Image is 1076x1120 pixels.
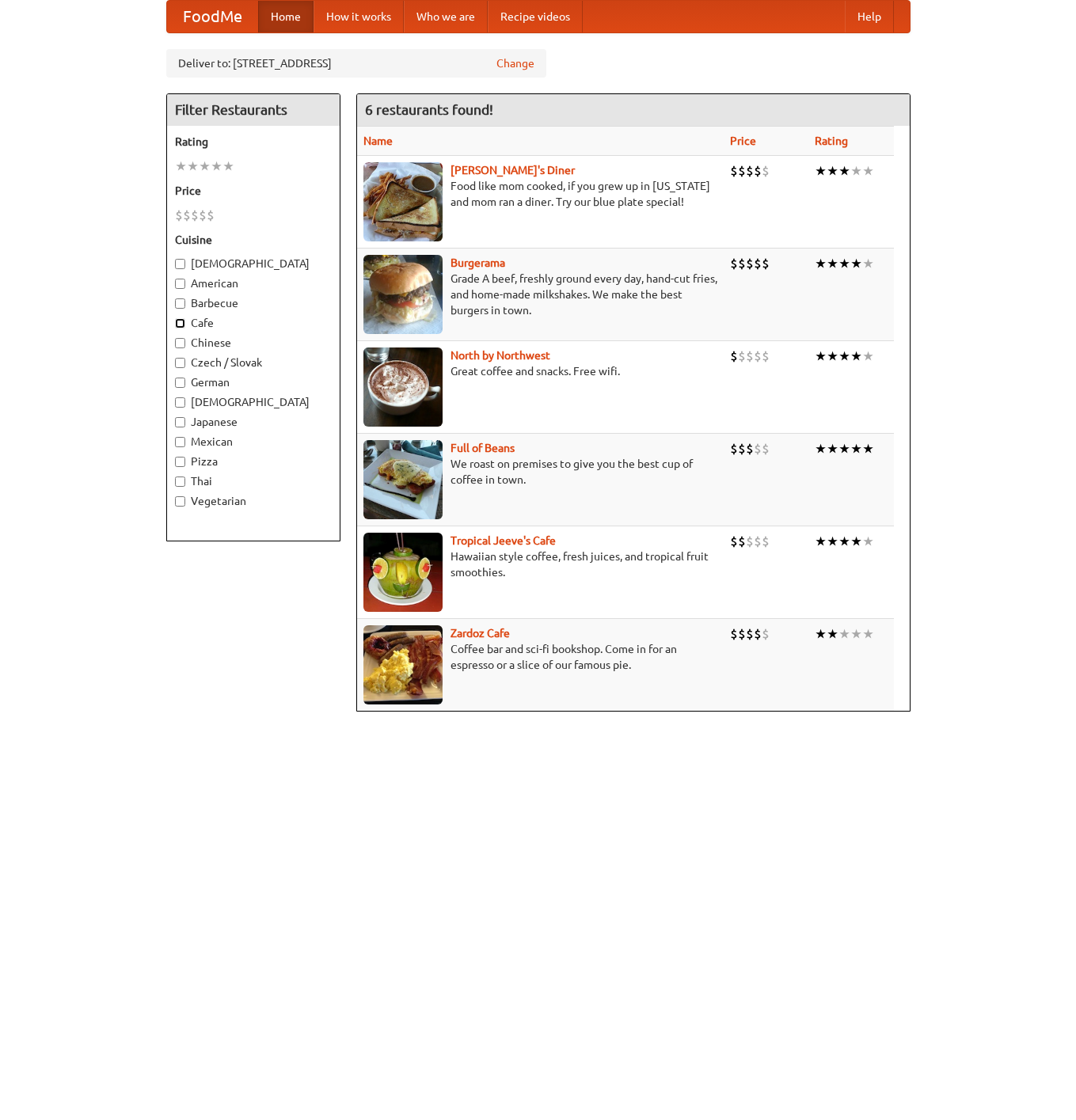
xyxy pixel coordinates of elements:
[175,338,185,348] input: Chinese
[175,134,332,150] h5: Rating
[738,255,746,272] li: $
[404,1,488,32] a: Who we are
[850,440,862,457] li: ★
[488,1,583,32] a: Recipe videos
[175,374,332,390] label: German
[175,476,185,487] input: Thai
[199,207,207,224] li: $
[175,295,332,311] label: Barbecue
[175,417,185,427] input: Japanese
[175,394,332,410] label: [DEMOGRAPHIC_DATA]
[451,164,575,177] a: [PERSON_NAME]'s Diner
[175,493,332,509] label: Vegetarian
[175,454,332,469] label: Pizza
[365,102,493,117] ng-pluralize: 6 restaurants found!
[862,162,874,180] li: ★
[762,625,770,643] li: $
[730,625,738,643] li: $
[363,456,717,488] p: We roast on premises to give you the best cup of coffee in town.
[175,256,332,271] label: [DEMOGRAPHIC_DATA]
[363,271,717,318] p: Grade A beef, freshly ground every day, hand-cut fries, and home-made milkshakes. We make the bes...
[746,625,754,643] li: $
[175,318,185,328] input: Cafe
[827,162,838,180] li: ★
[838,625,850,643] li: ★
[815,625,827,643] li: ★
[845,1,894,32] a: Help
[754,440,762,457] li: $
[175,259,185,269] input: [DEMOGRAPHIC_DATA]
[838,162,850,180] li: ★
[838,440,850,457] li: ★
[175,279,185,289] input: American
[451,627,510,640] a: Zardoz Cafe
[730,440,738,457] li: $
[222,158,234,175] li: ★
[730,347,738,365] li: $
[838,347,850,365] li: ★
[175,183,332,199] h5: Price
[183,207,191,224] li: $
[754,162,762,180] li: $
[258,1,314,32] a: Home
[363,440,443,519] img: beans.jpg
[496,55,534,71] a: Change
[827,625,838,643] li: ★
[211,158,222,175] li: ★
[363,135,393,147] a: Name
[862,625,874,643] li: ★
[175,473,332,489] label: Thai
[175,397,185,408] input: [DEMOGRAPHIC_DATA]
[762,347,770,365] li: $
[175,414,332,430] label: Japanese
[175,275,332,291] label: American
[827,347,838,365] li: ★
[167,94,340,126] h4: Filter Restaurants
[451,349,550,362] a: North by Northwest
[738,440,746,457] li: $
[730,135,756,147] a: Price
[363,347,443,427] img: north.jpg
[815,533,827,550] li: ★
[363,625,443,704] img: zardoz.jpg
[451,442,515,454] a: Full of Beans
[167,1,258,32] a: FoodMe
[199,158,211,175] li: ★
[850,347,862,365] li: ★
[187,158,199,175] li: ★
[738,162,746,180] li: $
[175,496,185,507] input: Vegetarian
[175,457,185,467] input: Pizza
[363,178,717,210] p: Food like mom cooked, if you grew up in [US_STATE] and mom ran a diner. Try our blue plate special!
[862,533,874,550] li: ★
[175,437,185,447] input: Mexican
[451,256,505,269] a: Burgerama
[762,255,770,272] li: $
[175,207,183,224] li: $
[451,534,556,547] a: Tropical Jeeve's Cafe
[815,135,848,147] a: Rating
[746,162,754,180] li: $
[175,434,332,450] label: Mexican
[746,347,754,365] li: $
[754,255,762,272] li: $
[815,440,827,457] li: ★
[862,347,874,365] li: ★
[762,533,770,550] li: $
[850,625,862,643] li: ★
[746,440,754,457] li: $
[166,49,546,78] div: Deliver to: [STREET_ADDRESS]
[754,625,762,643] li: $
[730,255,738,272] li: $
[754,347,762,365] li: $
[746,533,754,550] li: $
[175,298,185,309] input: Barbecue
[754,533,762,550] li: $
[175,232,332,248] h5: Cuisine
[175,158,187,175] li: ★
[314,1,404,32] a: How it works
